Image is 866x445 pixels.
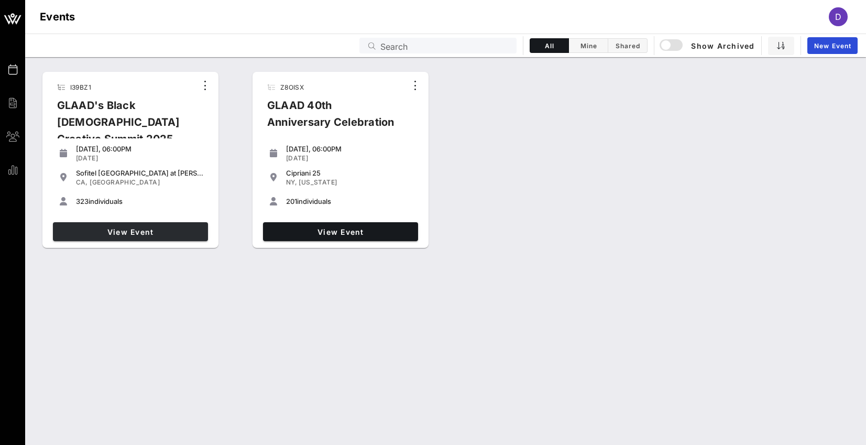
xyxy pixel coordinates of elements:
[286,197,297,205] span: 201
[829,7,848,26] div: D
[661,36,755,55] button: Show Archived
[263,222,418,241] a: View Event
[807,37,858,54] a: New Event
[536,42,562,50] span: All
[286,197,414,205] div: individuals
[49,97,196,156] div: GLAAD's Black [DEMOGRAPHIC_DATA] Creative Summit 2025
[76,197,89,205] span: 323
[661,39,754,52] span: Show Archived
[70,83,91,91] span: I39BZ1
[53,222,208,241] a: View Event
[814,42,851,50] span: New Event
[286,169,414,177] div: Cipriani 25
[40,8,75,25] h1: Events
[76,197,204,205] div: individuals
[259,97,407,139] div: GLAAD 40th Anniversary Celebration
[90,178,160,186] span: [GEOGRAPHIC_DATA]
[299,178,337,186] span: [US_STATE]
[76,178,88,186] span: CA,
[76,169,204,177] div: Sofitel [GEOGRAPHIC_DATA] at [PERSON_NAME][GEOGRAPHIC_DATA]
[280,83,304,91] span: Z8OISX
[286,145,414,153] div: [DATE], 06:00PM
[76,145,204,153] div: [DATE], 06:00PM
[286,178,297,186] span: NY,
[615,42,641,50] span: Shared
[608,38,648,53] button: Shared
[267,227,414,236] span: View Event
[57,227,204,236] span: View Event
[569,38,608,53] button: Mine
[835,12,841,22] span: D
[530,38,569,53] button: All
[76,154,204,162] div: [DATE]
[575,42,601,50] span: Mine
[286,154,414,162] div: [DATE]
